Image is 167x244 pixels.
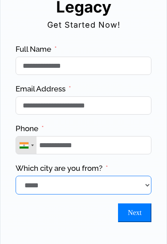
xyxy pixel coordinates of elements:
input: Phone [16,136,151,154]
button: Next [118,203,151,222]
input: Email Address [16,96,151,115]
label: Which city are you from? [16,163,108,174]
label: Phone [16,124,44,134]
div: Telephone country code [16,136,37,154]
h2: Get Started Now! [14,17,153,33]
select: Which city are you from? [16,176,151,194]
label: Email Address [16,84,71,94]
label: Full Name [16,44,57,54]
